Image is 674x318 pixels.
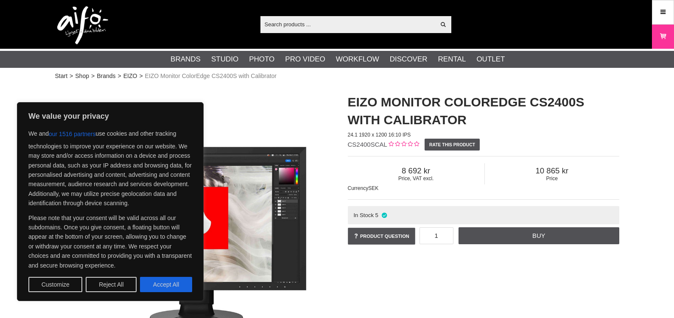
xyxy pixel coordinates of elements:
a: Rate this product [425,139,480,151]
h1: EIZO Monitor ColorEdge CS2400S with Calibrator [348,93,619,129]
a: Workflow [336,54,379,65]
p: Please note that your consent will be valid across all our subdomains. Once you give consent, a f... [28,213,192,270]
a: Pro Video [285,54,325,65]
a: Brands [97,72,115,81]
span: EIZO Monitor ColorEdge CS2400S with Calibrator [145,72,277,81]
div: Customer rating: 0 [387,140,419,149]
a: Brands [171,54,201,65]
a: Photo [249,54,274,65]
i: In stock [380,212,388,218]
a: Buy [459,227,619,244]
a: Product question [348,228,415,245]
a: Rental [438,54,466,65]
span: > [91,72,95,81]
img: logo.png [57,6,108,45]
span: CS2400SCAL [348,141,387,148]
span: 8 692 [348,166,484,176]
button: our 1516 partners [49,126,96,142]
a: Studio [211,54,238,65]
span: > [118,72,121,81]
a: Discover [390,54,428,65]
span: In Stock [353,212,374,218]
span: 5 [375,212,378,218]
span: > [70,72,73,81]
span: Price, VAT excl. [348,176,484,181]
a: EIZO [123,72,137,81]
p: We and use cookies and other tracking technologies to improve your experience on our website. We ... [28,126,192,208]
div: We value your privacy [17,102,204,301]
button: Customize [28,277,82,292]
span: 24.1 1920 x 1200 16:10 IPS [348,132,411,138]
p: We value your privacy [28,111,192,121]
a: Shop [75,72,89,81]
span: > [139,72,143,81]
input: Search products ... [260,18,436,31]
span: Currency [348,185,369,191]
a: Outlet [476,54,505,65]
button: Accept All [140,277,192,292]
span: SEK [368,185,378,191]
a: Start [55,72,68,81]
button: Reject All [86,277,137,292]
span: Price [485,176,619,181]
span: 10 865 [485,166,619,176]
